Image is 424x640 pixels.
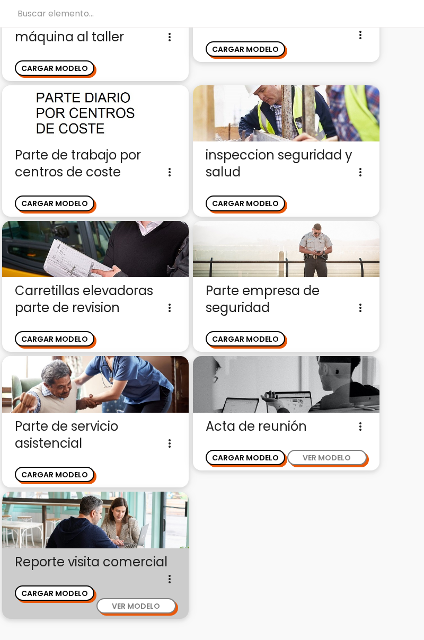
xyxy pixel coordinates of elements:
img: centros-de-coste.jpg [2,85,189,142]
button: CARGAR MODELO [206,195,285,211]
button: CARGAR MODELO [206,41,285,57]
span: Acta de reunión [206,418,367,435]
i: more_vert [163,435,176,452]
button: VER MODELO [96,598,176,614]
img: comercial.jpg [2,492,189,548]
span: Parte de trabajo por centros de coste [15,147,176,181]
span: Parte de servicio asistencial [15,418,176,452]
button: CARGAR MODELO [15,60,94,76]
i: more_vert [163,164,176,181]
button: CARGAR MODELO [206,331,285,346]
i: more_vert [354,164,367,181]
button: VER MODELO [287,450,367,465]
img: asistencia-sanitaria.jpg [2,356,189,413]
span: Parte empresa de seguridad [206,282,367,316]
i: more_vert [163,571,176,588]
img: carretilla.jpg [2,221,189,278]
button: CARGAR MODELO [15,585,94,601]
i: more_vert [354,418,367,435]
span: Reporte visita comercial [15,554,176,571]
button: CARGAR MODELO [15,195,94,211]
button: CARGAR MODELO [15,467,94,482]
img: riesgos.jpg [193,85,379,142]
img: reunion.jpg [193,356,379,413]
i: more_vert [354,26,367,43]
i: more_vert [354,299,367,316]
button: CARGAR MODELO [15,331,94,346]
img: seguridad.jpg [193,221,379,278]
i: more_vert [163,29,176,46]
i: more_vert [163,299,176,316]
button: CARGAR MODELO [206,450,285,465]
span: inspeccion seguridad y salud [206,147,367,181]
span: Carretillas elevadoras parte de revision [15,282,176,316]
span: Notificar incidencia máquina al taller [15,12,176,46]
